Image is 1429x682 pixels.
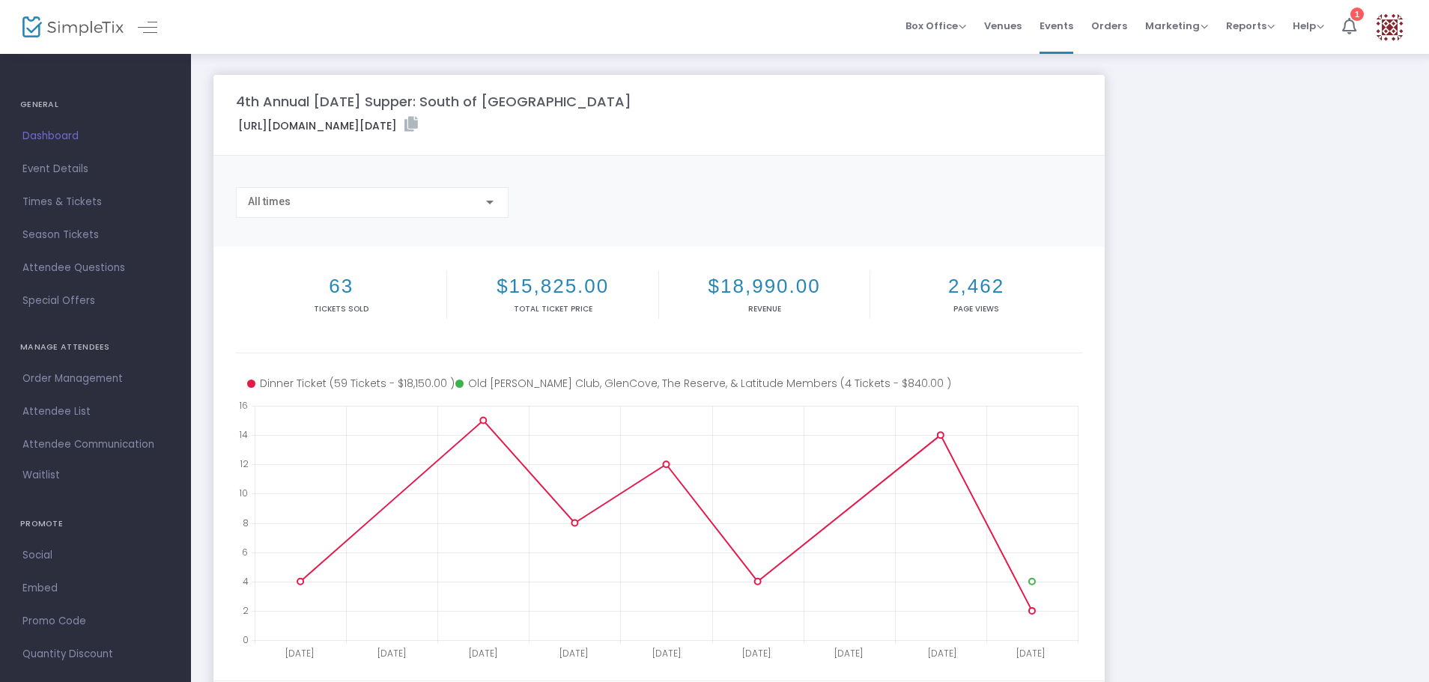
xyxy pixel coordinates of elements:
h2: $15,825.00 [450,275,655,298]
span: Times & Tickets [22,192,169,212]
h4: GENERAL [20,90,171,120]
h4: PROMOTE [20,509,171,539]
text: [DATE] [1016,647,1045,660]
m-panel-title: 4th Annual [DATE] Supper: South of [GEOGRAPHIC_DATA] [236,91,631,112]
span: Promo Code [22,612,169,631]
span: Attendee Communication [22,435,169,454]
span: Box Office [905,19,966,33]
text: [DATE] [469,647,497,660]
text: 16 [239,399,248,412]
text: 10 [239,487,248,499]
span: Orders [1091,7,1127,45]
span: Quantity Discount [22,645,169,664]
span: Dashboard [22,127,169,146]
text: [DATE] [559,647,588,660]
span: Embed [22,579,169,598]
span: Attendee List [22,402,169,421]
div: 1 [1350,7,1364,21]
text: [DATE] [377,647,406,660]
text: [DATE] [928,647,956,660]
p: Revenue [662,303,867,314]
p: Total Ticket Price [450,303,655,314]
h4: MANAGE ATTENDEES [20,332,171,362]
span: Marketing [1145,19,1208,33]
text: 2 [243,603,249,616]
text: 12 [240,457,249,470]
span: Order Management [22,369,169,389]
text: 4 [243,574,249,587]
text: 8 [243,516,249,529]
text: [DATE] [742,647,771,660]
h2: 63 [239,275,443,298]
span: All times [248,195,291,207]
text: [DATE] [285,647,314,660]
span: Reports [1226,19,1275,33]
span: Venues [984,7,1022,45]
text: 0 [243,633,249,646]
text: [DATE] [652,647,681,660]
span: Season Tickets [22,225,169,245]
h2: $18,990.00 [662,275,867,298]
span: Waitlist [22,468,60,483]
text: 14 [239,428,248,441]
span: Events [1040,7,1073,45]
text: 6 [242,545,248,558]
span: Attendee Questions [22,258,169,278]
p: Page Views [873,303,1078,314]
text: [DATE] [834,647,863,660]
p: Tickets sold [239,303,443,314]
label: [URL][DOMAIN_NAME][DATE] [238,117,418,134]
span: Social [22,546,169,565]
span: Event Details [22,159,169,179]
span: Special Offers [22,291,169,311]
span: Help [1293,19,1324,33]
h2: 2,462 [873,275,1078,298]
